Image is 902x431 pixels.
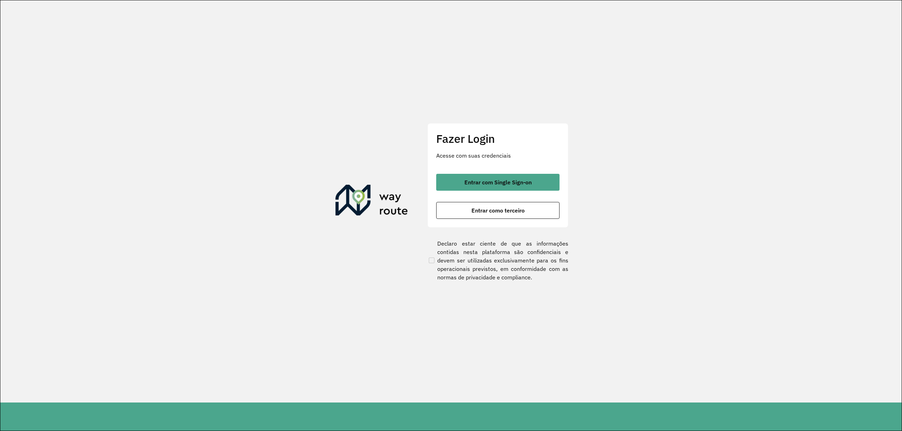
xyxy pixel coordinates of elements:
span: Entrar com Single Sign-on [464,179,532,185]
label: Declaro estar ciente de que as informações contidas nesta plataforma são confidenciais e devem se... [427,239,568,281]
span: Entrar como terceiro [471,208,525,213]
button: button [436,174,560,191]
button: button [436,202,560,219]
h2: Fazer Login [436,132,560,145]
p: Acesse com suas credenciais [436,151,560,160]
img: Roteirizador AmbevTech [335,185,408,218]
